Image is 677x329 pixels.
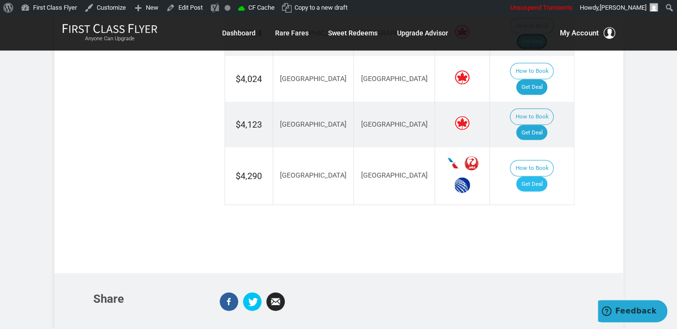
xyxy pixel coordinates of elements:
span: Air Canada [454,115,470,131]
span: Air Canada [454,69,470,85]
button: How to Book [510,63,554,79]
a: Get Deal [516,125,547,140]
button: My Account [560,27,615,39]
h3: Share [93,292,205,305]
span: [GEOGRAPHIC_DATA] [280,171,347,179]
span: [GEOGRAPHIC_DATA] [361,120,428,128]
span: [GEOGRAPHIC_DATA] [280,120,347,128]
button: How to Book [510,160,554,176]
a: Dashboard [222,24,256,42]
a: Rare Fares [275,24,309,42]
a: Get Deal [516,176,547,192]
a: Upgrade Advisor [397,24,448,42]
span: $4,290 [236,170,262,181]
span: [GEOGRAPHIC_DATA] [361,74,428,82]
span: $4,123 [236,119,262,129]
a: Get Deal [516,79,547,95]
span: American Airlines [445,155,461,171]
img: First Class Flyer [62,23,157,33]
a: First Class FlyerAnyone Can Upgrade [62,23,157,43]
span: United [454,177,470,193]
span: $4,024 [236,73,262,83]
span: [PERSON_NAME] [600,4,646,11]
span: Unsuspend Transients [510,4,573,11]
span: [GEOGRAPHIC_DATA] [280,74,347,82]
span: My Account [560,27,599,39]
span: Japan Airlines [464,155,479,171]
a: Sweet Redeems [328,24,378,42]
button: How to Book [510,108,554,125]
iframe: Opens a widget where you can find more information [598,300,667,324]
span: [GEOGRAPHIC_DATA] [361,171,428,179]
small: Anyone Can Upgrade [62,35,157,42]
